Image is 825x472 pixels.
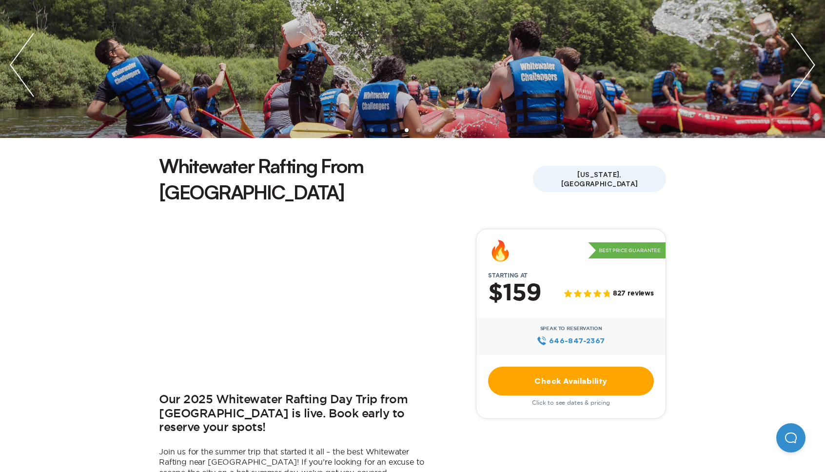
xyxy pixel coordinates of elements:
li: slide item 6 [416,128,420,132]
li: slide item 2 [370,128,373,132]
h2: $159 [488,281,541,306]
li: slide item 9 [452,128,455,132]
a: 646‍-847‍-2367 [537,335,605,346]
span: [US_STATE], [GEOGRAPHIC_DATA] [533,166,666,192]
span: 827 reviews [613,290,654,298]
span: 646‍-847‍-2367 [549,335,605,346]
li: slide item 10 [463,128,467,132]
h2: Our 2025 Whitewater Rafting Day Trip from [GEOGRAPHIC_DATA] is live. Book early to reserve your s... [159,393,432,435]
li: slide item 1 [358,128,362,132]
li: slide item 3 [381,128,385,132]
li: slide item 4 [393,128,397,132]
li: slide item 8 [440,128,444,132]
h1: Whitewater Rafting From [GEOGRAPHIC_DATA] [159,153,533,205]
li: slide item 5 [405,128,409,132]
span: Starting at [476,272,539,279]
span: Click to see dates & pricing [532,399,610,406]
a: Check Availability [488,367,654,395]
span: Speak to Reservation [540,326,602,332]
div: 🔥 [488,241,512,260]
p: Best Price Guarantee [588,242,666,259]
li: slide item 7 [428,128,432,132]
iframe: Help Scout Beacon - Open [776,423,805,452]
